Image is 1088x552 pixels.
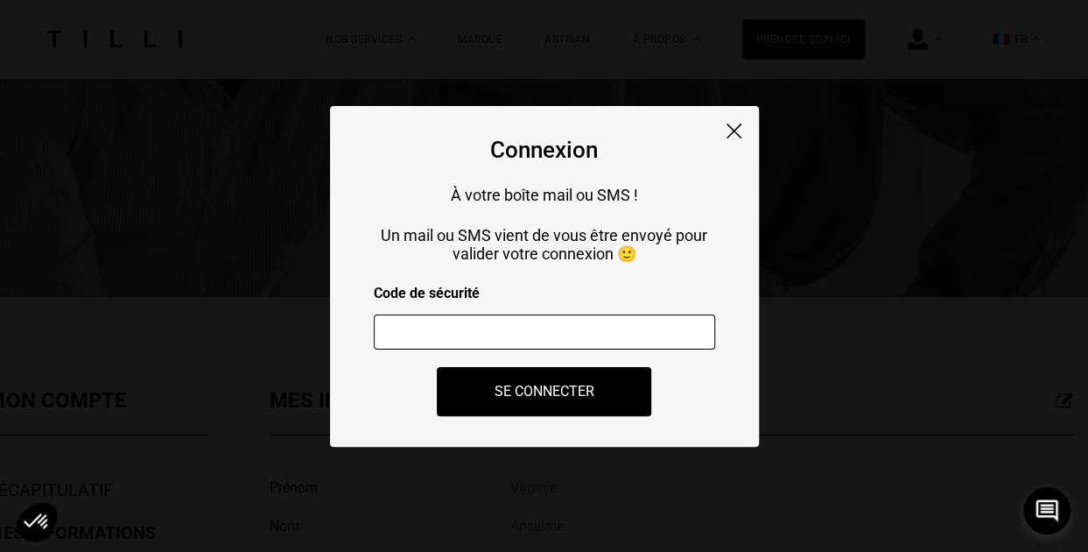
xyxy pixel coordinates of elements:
[490,137,598,163] div: Connexion
[727,124,741,138] img: close
[437,367,651,416] button: Se connecter
[374,186,715,204] p: À votre boîte mail ou SMS !
[374,226,715,263] p: Un mail ou SMS vient de vous être envoyé pour valider votre connexion 🙂
[374,285,715,301] p: Code de sécurité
